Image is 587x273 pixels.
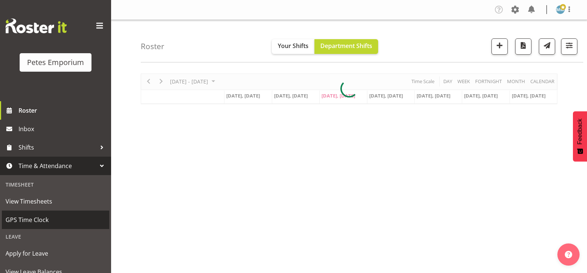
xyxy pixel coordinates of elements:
a: View Timesheets [2,192,109,211]
button: Add a new shift [491,38,508,55]
span: Time & Attendance [19,160,96,171]
span: Apply for Leave [6,248,106,259]
span: Roster [19,105,107,116]
a: GPS Time Clock [2,211,109,229]
span: Department Shifts [320,42,372,50]
img: mandy-mosley3858.jpg [556,5,565,14]
span: Inbox [19,123,107,134]
div: Leave [2,229,109,244]
button: Your Shifts [272,39,314,54]
span: Feedback [577,119,583,144]
span: GPS Time Clock [6,214,106,225]
span: View Timesheets [6,196,106,207]
button: Download a PDF of the roster according to the set date range. [515,38,531,55]
img: help-xxl-2.png [565,251,572,258]
img: Rosterit website logo [6,18,67,33]
h4: Roster [141,42,164,51]
button: Department Shifts [314,39,378,54]
a: Apply for Leave [2,244,109,263]
button: Filter Shifts [561,38,577,55]
span: Shifts [19,142,96,153]
button: Send a list of all shifts for the selected filtered period to all rostered employees. [539,38,555,55]
div: Petes Emporium [27,57,84,68]
div: Timesheet [2,177,109,192]
button: Feedback - Show survey [573,111,587,161]
span: Your Shifts [278,42,308,50]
